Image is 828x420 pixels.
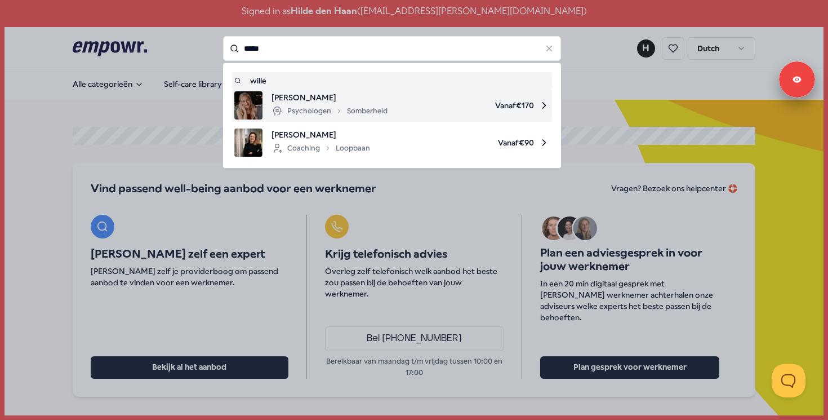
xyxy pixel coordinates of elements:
span: Vanaf € 170 [397,91,550,120]
span: [PERSON_NAME] [271,129,370,141]
img: product image [234,129,262,157]
span: Vanaf € 90 [379,129,550,157]
div: Coaching Loopbaan [271,142,370,155]
div: Psychologen Somberheid [271,104,388,118]
iframe: Help Scout Beacon - Open [772,364,805,397]
span: [PERSON_NAME] [271,91,388,104]
a: wille [234,74,550,87]
a: product image[PERSON_NAME]PsychologenSomberheidVanaf€170 [234,91,550,120]
input: Search for products, categories or subcategories [223,36,561,61]
img: product image [234,91,262,120]
a: product image[PERSON_NAME]CoachingLoopbaanVanaf€90 [234,129,550,157]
